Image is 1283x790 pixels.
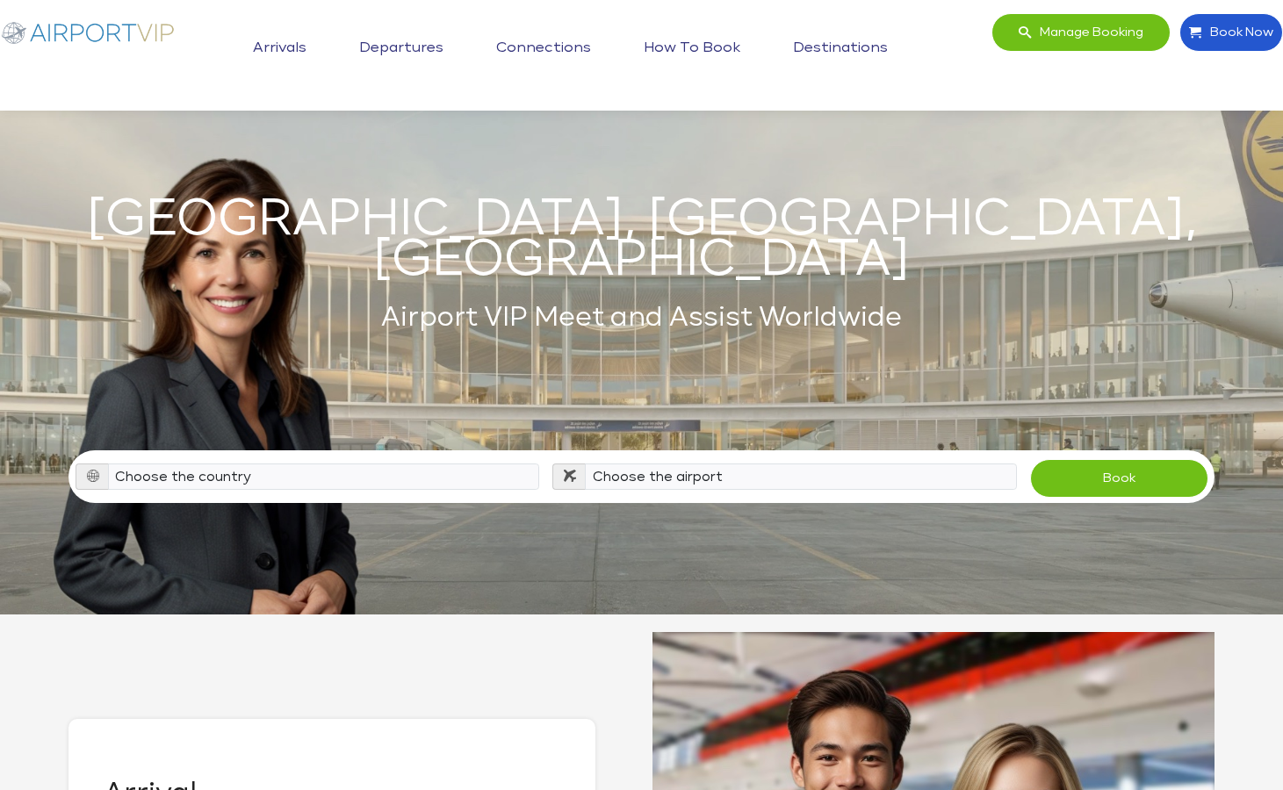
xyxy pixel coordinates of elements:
a: Departures [355,26,448,70]
button: Book [1030,459,1208,498]
a: How to book [639,26,745,70]
a: Arrivals [249,26,311,70]
a: Book Now [1179,13,1283,52]
h1: [GEOGRAPHIC_DATA], [GEOGRAPHIC_DATA], [GEOGRAPHIC_DATA] [68,200,1215,281]
h2: Airport VIP Meet and Assist Worldwide [68,298,1215,338]
span: Manage booking [1031,14,1143,51]
span: Book Now [1201,14,1273,51]
a: Connections [492,26,595,70]
a: Destinations [789,26,892,70]
a: Manage booking [991,13,1171,52]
